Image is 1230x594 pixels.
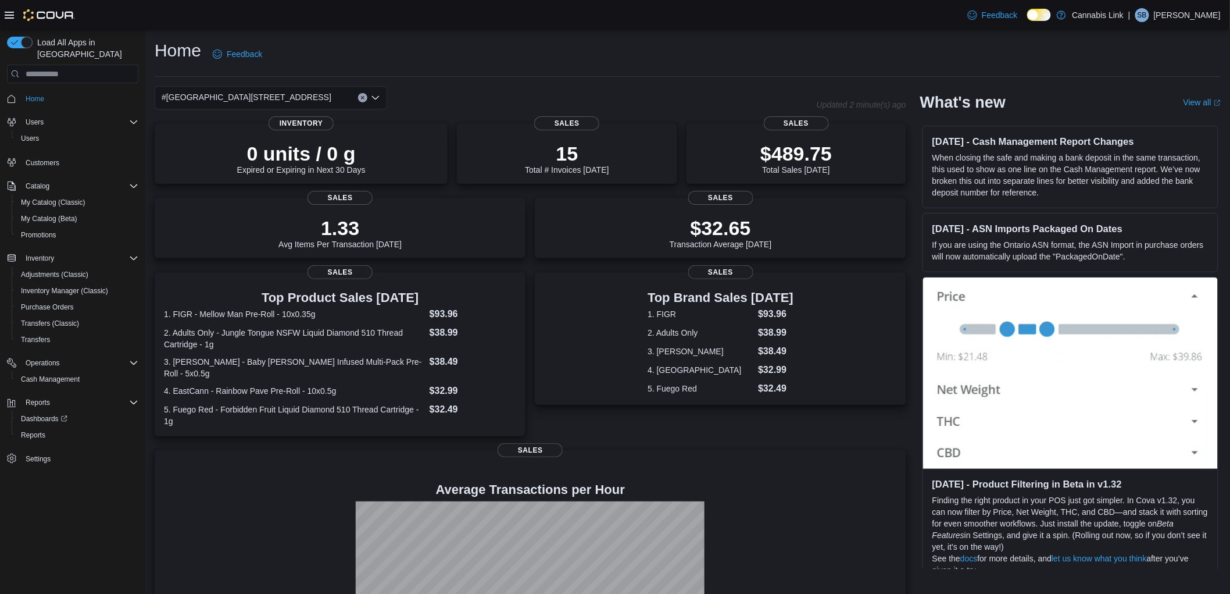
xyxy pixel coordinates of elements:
[26,118,44,127] span: Users
[670,216,772,249] div: Transaction Average [DATE]
[12,315,143,332] button: Transfers (Classic)
[12,266,143,283] button: Adjustments (Classic)
[12,283,143,299] button: Inventory Manager (Classic)
[16,131,44,145] a: Users
[164,308,425,320] dt: 1. FIGR - Mellow Man Pre-Roll - 10x0.35g
[764,116,829,130] span: Sales
[16,316,138,330] span: Transfers (Classic)
[21,179,138,193] span: Catalog
[12,411,143,427] a: Dashboards
[2,250,143,266] button: Inventory
[21,452,55,466] a: Settings
[817,100,906,109] p: Updated 2 minute(s) ago
[12,299,143,315] button: Purchase Orders
[12,227,143,243] button: Promotions
[525,142,609,165] p: 15
[21,115,138,129] span: Users
[1128,8,1131,22] p: |
[12,332,143,348] button: Transfers
[21,319,79,328] span: Transfers (Classic)
[525,142,609,175] div: Total # Invoices [DATE]
[26,94,44,104] span: Home
[21,356,138,370] span: Operations
[16,228,138,242] span: Promotions
[26,254,54,263] span: Inventory
[21,198,85,207] span: My Catalog (Classic)
[2,178,143,194] button: Catalog
[1138,8,1147,22] span: SB
[648,364,753,376] dt: 4. [GEOGRAPHIC_DATA]
[963,3,1022,27] a: Feedback
[21,286,108,296] span: Inventory Manager (Classic)
[1072,8,1124,22] p: Cannabis Link
[21,270,88,279] span: Adjustments (Classic)
[21,214,77,223] span: My Catalog (Beta)
[758,307,793,321] dd: $93.96
[920,93,1006,112] h2: What's new
[648,346,753,357] dt: 3. [PERSON_NAME]
[237,142,366,165] p: 0 units / 0 g
[26,358,60,368] span: Operations
[1214,99,1221,106] svg: External link
[498,443,563,457] span: Sales
[1027,21,1028,22] span: Dark Mode
[16,212,82,226] a: My Catalog (Beta)
[16,300,78,314] a: Purchase Orders
[760,142,832,165] p: $489.75
[648,291,793,305] h3: Top Brand Sales [DATE]
[21,230,56,240] span: Promotions
[16,372,138,386] span: Cash Management
[932,553,1208,576] p: See the for more details, and after you’ve given it a try.
[430,384,517,398] dd: $32.99
[371,93,380,102] button: Open list of options
[758,382,793,396] dd: $32.49
[21,179,54,193] button: Catalog
[33,37,138,60] span: Load All Apps in [GEOGRAPHIC_DATA]
[21,356,65,370] button: Operations
[688,265,753,279] span: Sales
[307,191,373,205] span: Sales
[208,42,267,66] a: Feedback
[21,115,48,129] button: Users
[21,91,138,106] span: Home
[932,239,1208,262] p: If you are using the Ontario ASN format, the ASN Import in purchase orders will now automatically...
[26,454,51,464] span: Settings
[932,152,1208,198] p: When closing the safe and making a bank deposit in the same transaction, this used to show as one...
[16,372,84,386] a: Cash Management
[164,356,425,379] dt: 3. [PERSON_NAME] - Baby [PERSON_NAME] Infused Multi-Pack Pre-Roll - 5x0.5g
[16,195,90,209] a: My Catalog (Classic)
[12,427,143,443] button: Reports
[21,134,39,143] span: Users
[21,414,67,424] span: Dashboards
[670,216,772,240] p: $32.65
[16,212,138,226] span: My Catalog (Beta)
[1052,554,1146,563] a: let us know what you think
[164,327,425,350] dt: 2. Adults Only - Jungle Tongue NSFW Liquid Diamond 510 Thread Cartridge - 1g
[21,155,138,169] span: Customers
[960,554,978,563] a: docs
[16,228,61,242] a: Promotions
[21,251,138,265] span: Inventory
[932,478,1208,490] h3: [DATE] - Product Filtering in Beta in v1.32
[12,211,143,227] button: My Catalog (Beta)
[164,483,897,497] h4: Average Transactions per Hour
[16,412,138,426] span: Dashboards
[648,327,753,339] dt: 2. Adults Only
[16,195,138,209] span: My Catalog (Classic)
[21,303,74,312] span: Purchase Orders
[26,398,50,407] span: Reports
[760,142,832,175] div: Total Sales [DATE]
[16,300,138,314] span: Purchase Orders
[21,396,55,410] button: Reports
[21,335,50,344] span: Transfers
[16,268,93,282] a: Adjustments (Classic)
[758,363,793,377] dd: $32.99
[26,182,49,191] span: Catalog
[16,412,72,426] a: Dashboards
[21,251,59,265] button: Inventory
[358,93,367,102] button: Clear input
[16,428,50,442] a: Reports
[534,116,599,130] span: Sales
[430,355,517,369] dd: $38.49
[16,333,138,347] span: Transfers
